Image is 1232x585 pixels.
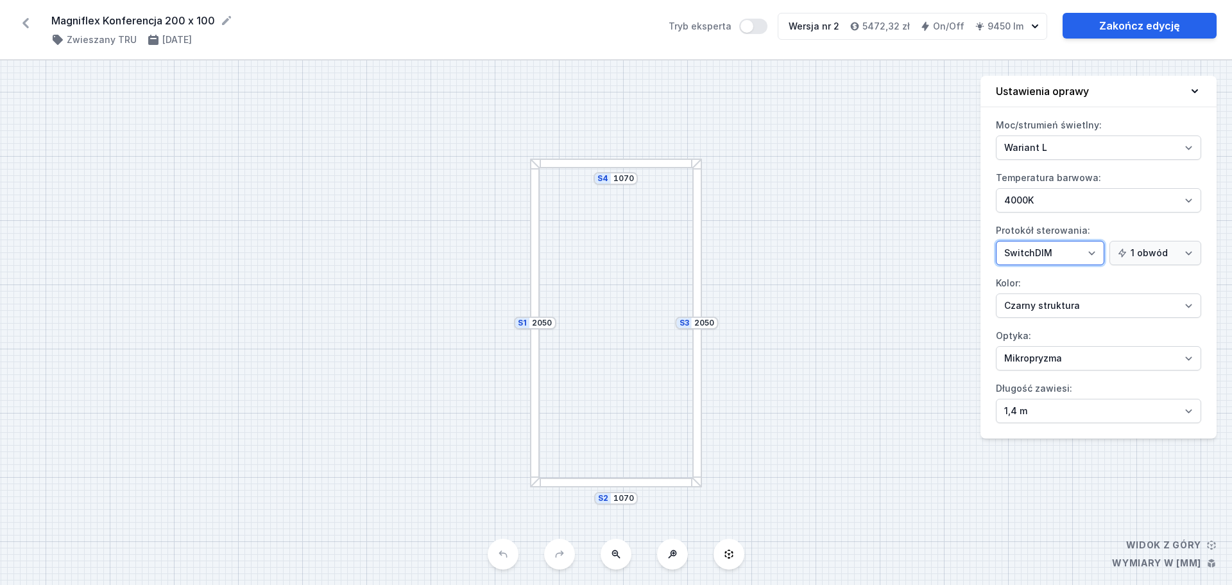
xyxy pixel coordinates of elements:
h4: [DATE] [162,33,192,46]
input: Wymiar [mm] [613,493,634,503]
h4: 5472,32 zł [862,20,910,33]
h4: On/Off [933,20,964,33]
select: Protokół sterowania: [1109,241,1201,265]
label: Protokół sterowania: [996,220,1201,265]
a: Zakończ edycję [1063,13,1217,39]
div: Wersja nr 2 [789,20,839,33]
h4: 9450 lm [988,20,1023,33]
label: Moc/strumień świetlny: [996,115,1201,160]
button: Edytuj nazwę projektu [220,14,233,27]
label: Długość zawiesi: [996,378,1201,423]
select: Optyka: [996,346,1201,371]
button: Ustawienia oprawy [980,76,1217,107]
h4: Zwieszany TRU [67,33,137,46]
label: Tryb eksperta [669,19,767,34]
label: Temperatura barwowa: [996,168,1201,213]
form: Magniflex Konferencja 200 x 100 [51,13,653,28]
button: Wersja nr 25472,32 złOn/Off9450 lm [778,13,1047,40]
input: Wymiar [mm] [613,173,634,184]
select: Protokół sterowania: [996,241,1104,265]
input: Wymiar [mm] [694,318,715,328]
label: Kolor: [996,273,1201,318]
select: Temperatura barwowa: [996,188,1201,213]
select: Kolor: [996,293,1201,318]
select: Długość zawiesi: [996,399,1201,423]
label: Optyka: [996,326,1201,371]
input: Wymiar [mm] [532,318,552,328]
h4: Ustawienia oprawy [996,83,1089,99]
button: Tryb eksperta [739,19,767,34]
select: Moc/strumień świetlny: [996,135,1201,160]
